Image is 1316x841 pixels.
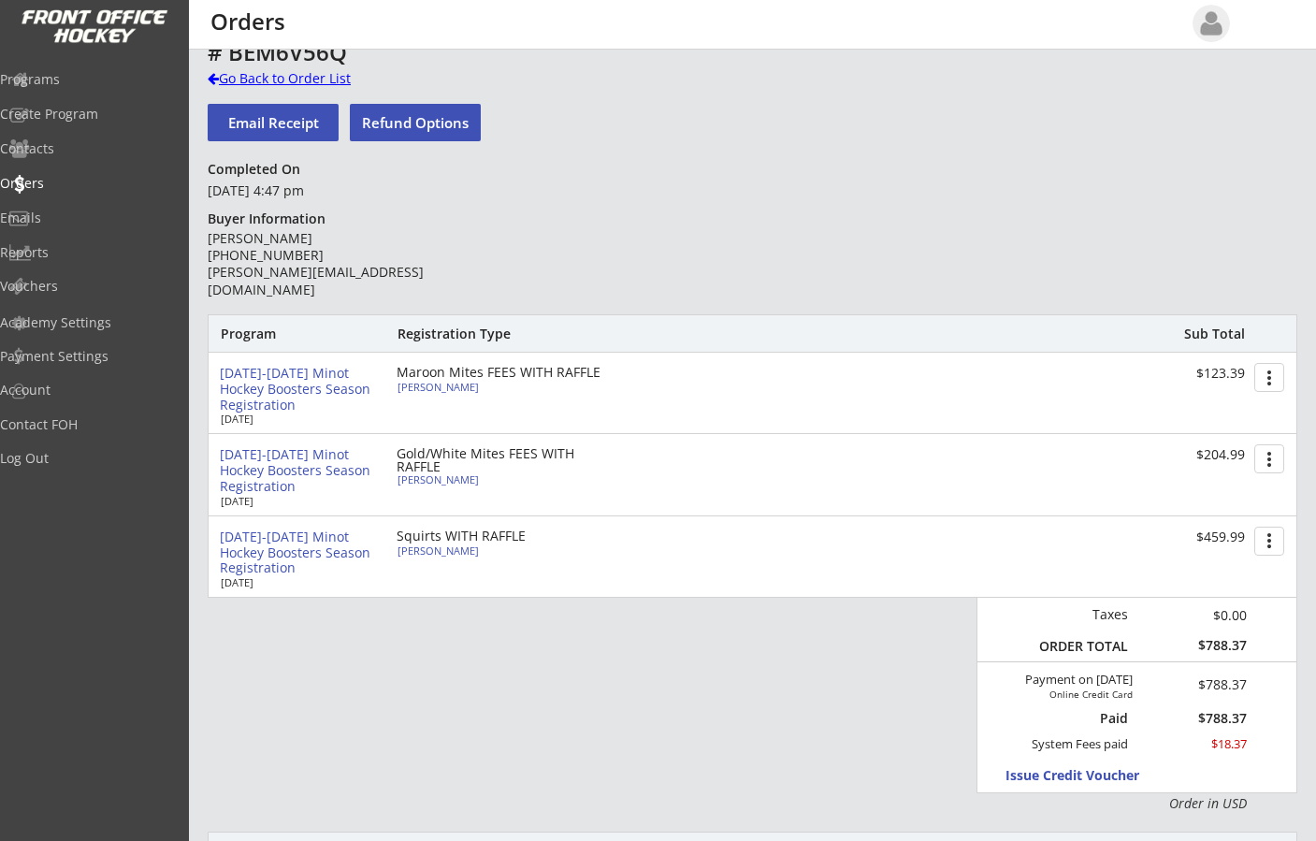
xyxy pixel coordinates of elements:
[1141,637,1247,654] div: $788.37
[1254,527,1284,556] button: more_vert
[1157,678,1247,691] div: $788.37
[208,41,1104,64] div: # BEM6V56Q
[397,529,612,543] div: Squirts WITH RAFFLE
[1129,447,1245,463] div: $204.99
[1042,710,1128,727] div: Paid
[1129,366,1245,382] div: $123.39
[208,181,478,200] div: [DATE] 4:47 pm
[208,210,334,227] div: Buyer Information
[1254,363,1284,392] button: more_vert
[397,447,612,473] div: Gold/White Mites FEES WITH RAFFLE
[984,673,1133,688] div: Payment on [DATE]
[398,382,606,392] div: [PERSON_NAME]
[1031,638,1128,655] div: ORDER TOTAL
[1005,762,1179,788] button: Issue Credit Voucher
[1254,444,1284,473] button: more_vert
[398,326,612,342] div: Registration Type
[1027,689,1133,700] div: Online Credit Card
[398,545,606,556] div: [PERSON_NAME]
[1129,529,1245,545] div: $459.99
[220,529,382,576] div: [DATE]-[DATE] Minot Hockey Boosters Season Registration
[398,474,606,485] div: [PERSON_NAME]
[220,447,382,494] div: [DATE]-[DATE] Minot Hockey Boosters Season Registration
[1141,736,1247,752] div: $18.37
[208,230,478,298] div: [PERSON_NAME] [PHONE_NUMBER] [PERSON_NAME][EMAIL_ADDRESS][DOMAIN_NAME]
[1141,712,1247,725] div: $788.37
[208,104,339,141] button: Email Receipt
[208,161,309,178] div: Completed On
[350,104,481,141] button: Refund Options
[1164,326,1245,342] div: Sub Total
[221,496,370,506] div: [DATE]
[220,366,382,413] div: [DATE]-[DATE] Minot Hockey Boosters Season Registration
[1031,794,1247,813] div: Order in USD
[221,413,370,424] div: [DATE]
[1141,605,1247,625] div: $0.00
[221,577,370,587] div: [DATE]
[1031,606,1128,623] div: Taxes
[221,326,322,342] div: Program
[397,366,612,379] div: Maroon Mites FEES WITH RAFFLE
[208,69,400,88] div: Go Back to Order List
[1015,736,1128,752] div: System Fees paid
